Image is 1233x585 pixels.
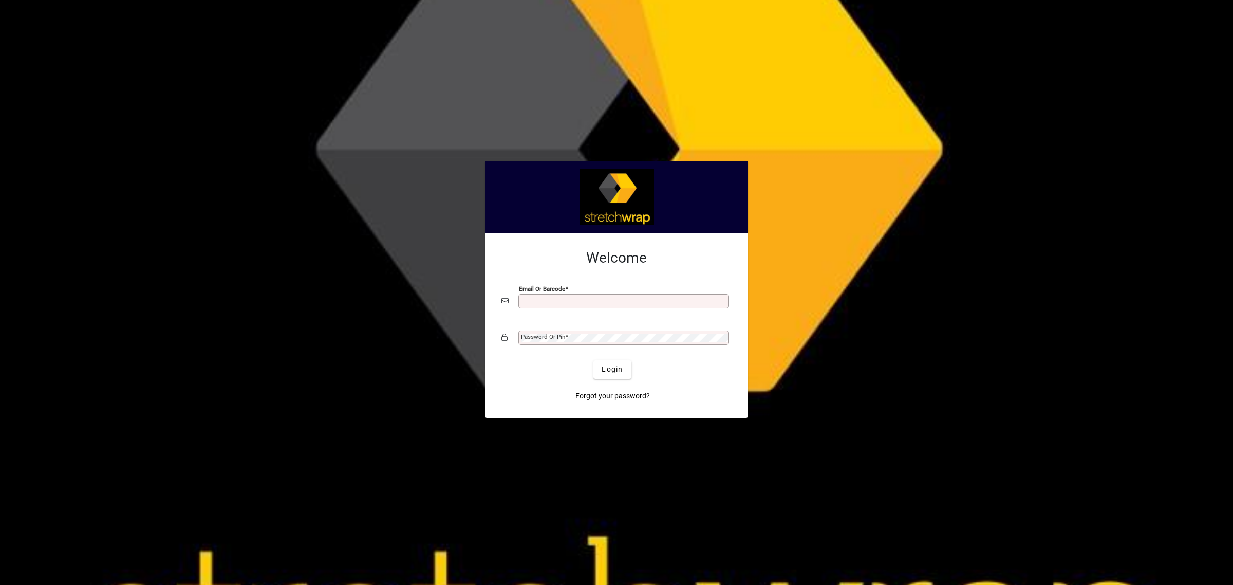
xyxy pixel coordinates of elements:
mat-label: Email or Barcode [519,285,565,292]
span: Login [602,364,623,375]
a: Forgot your password? [571,387,654,406]
h2: Welcome [501,249,732,267]
mat-label: Password or Pin [521,333,565,340]
span: Forgot your password? [575,391,650,401]
button: Login [593,360,631,379]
